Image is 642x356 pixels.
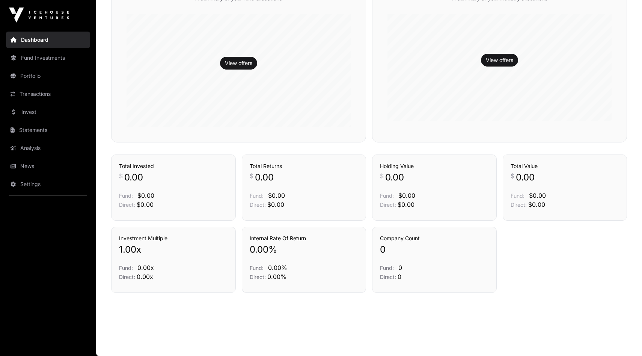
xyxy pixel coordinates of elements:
[136,244,141,256] span: x
[6,122,90,138] a: Statements
[250,235,359,242] h3: Internal Rate Of Return
[137,264,154,271] span: 0.00x
[119,201,135,208] span: Direct:
[380,244,386,256] span: 0
[380,274,396,280] span: Direct:
[137,192,154,199] span: $0.00
[398,273,401,280] span: 0
[137,201,154,208] span: $0.00
[267,201,284,208] span: $0.00
[529,192,546,199] span: $0.00
[528,201,545,208] span: $0.00
[250,201,266,208] span: Direct:
[511,162,619,170] h3: Total Value
[250,162,359,170] h3: Total Returns
[6,32,90,48] a: Dashboard
[225,59,252,67] a: View offers
[9,8,69,23] img: Icehouse Ventures Logo
[250,171,253,180] span: $
[511,192,524,199] span: Fund:
[119,265,133,271] span: Fund:
[268,264,287,271] span: 0.00%
[481,54,518,67] button: View offers
[6,104,90,120] a: Invest
[6,140,90,156] a: Analysis
[511,201,527,208] span: Direct:
[380,201,396,208] span: Direct:
[250,274,266,280] span: Direct:
[255,171,274,183] span: 0.00
[398,192,415,199] span: $0.00
[6,158,90,174] a: News
[6,50,90,66] a: Fund Investments
[398,264,402,271] span: 0
[124,171,143,183] span: 0.00
[516,171,535,183] span: 0.00
[268,244,277,256] span: %
[385,171,404,183] span: 0.00
[250,192,264,199] span: Fund:
[380,265,394,271] span: Fund:
[119,235,228,242] h3: Investment Multiple
[268,192,285,199] span: $0.00
[220,57,257,70] button: View offers
[398,201,414,208] span: $0.00
[380,235,489,242] h3: Company Count
[250,244,268,256] span: 0.00
[380,171,384,180] span: $
[119,162,228,170] h3: Total Invested
[486,56,513,64] a: View offers
[119,192,133,199] span: Fund:
[267,273,286,280] span: 0.00%
[119,171,123,180] span: $
[250,265,264,271] span: Fund:
[137,273,153,280] span: 0.00x
[6,86,90,102] a: Transactions
[380,162,489,170] h3: Holding Value
[380,192,394,199] span: Fund:
[6,68,90,84] a: Portfolio
[119,274,135,280] span: Direct:
[6,176,90,192] a: Settings
[119,244,136,256] span: 1.00
[604,320,642,356] iframe: Chat Widget
[511,171,514,180] span: $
